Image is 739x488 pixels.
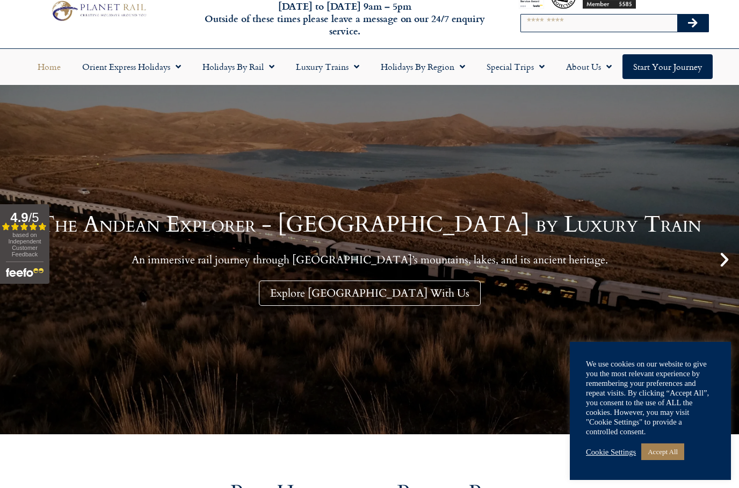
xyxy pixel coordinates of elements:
a: Start your Journey [622,54,713,79]
nav: Menu [5,54,734,79]
a: Holidays by Region [370,54,476,79]
a: Explore [GEOGRAPHIC_DATA] With Us [259,281,481,306]
a: Holidays by Rail [192,54,285,79]
a: Accept All [641,443,684,460]
a: Luxury Trains [285,54,370,79]
div: Next slide [715,250,734,269]
a: Home [27,54,71,79]
a: Cookie Settings [586,447,636,457]
button: Search [677,15,708,32]
a: Special Trips [476,54,555,79]
h1: The Andean Explorer - [GEOGRAPHIC_DATA] by Luxury Train [38,213,701,236]
p: An immersive rail journey through [GEOGRAPHIC_DATA]’s mountains, lakes, and its ancient heritage. [38,253,701,267]
a: About Us [555,54,622,79]
a: Orient Express Holidays [71,54,192,79]
div: We use cookies on our website to give you the most relevant experience by remembering your prefer... [586,359,715,436]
